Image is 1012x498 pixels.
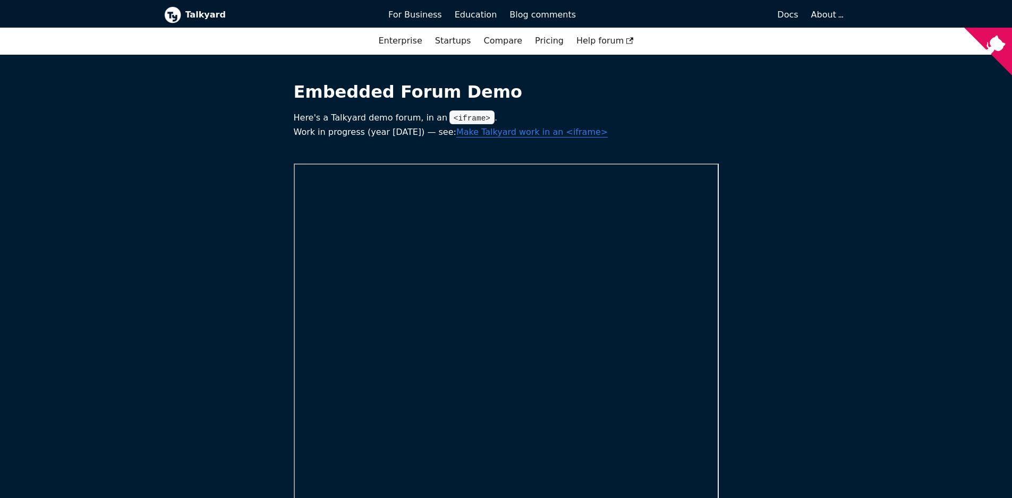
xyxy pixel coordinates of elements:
[509,10,576,20] span: Blog comments
[455,10,497,20] span: Education
[582,6,805,24] a: Docs
[372,32,428,50] a: Enterprise
[483,36,522,46] a: Compare
[576,36,634,46] span: Help forum
[449,110,495,124] code: <iframe>
[164,6,374,23] a: Talkyard logoTalkyard
[164,6,181,23] img: Talkyard logo
[382,6,448,24] a: For Business
[811,10,842,20] a: About
[429,32,478,50] a: Startups
[456,127,608,137] a: Make Talkyard work in an <iframe>
[388,10,442,20] span: For Business
[294,81,719,102] h1: Embedded Forum Demo
[294,111,719,139] p: Here's a Talkyard demo forum, in an . Work in progress (year [DATE]) — see:
[529,32,570,50] a: Pricing
[777,10,798,20] span: Docs
[448,6,504,24] a: Education
[503,6,582,24] a: Blog comments
[185,8,374,22] b: Talkyard
[570,32,640,50] a: Help forum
